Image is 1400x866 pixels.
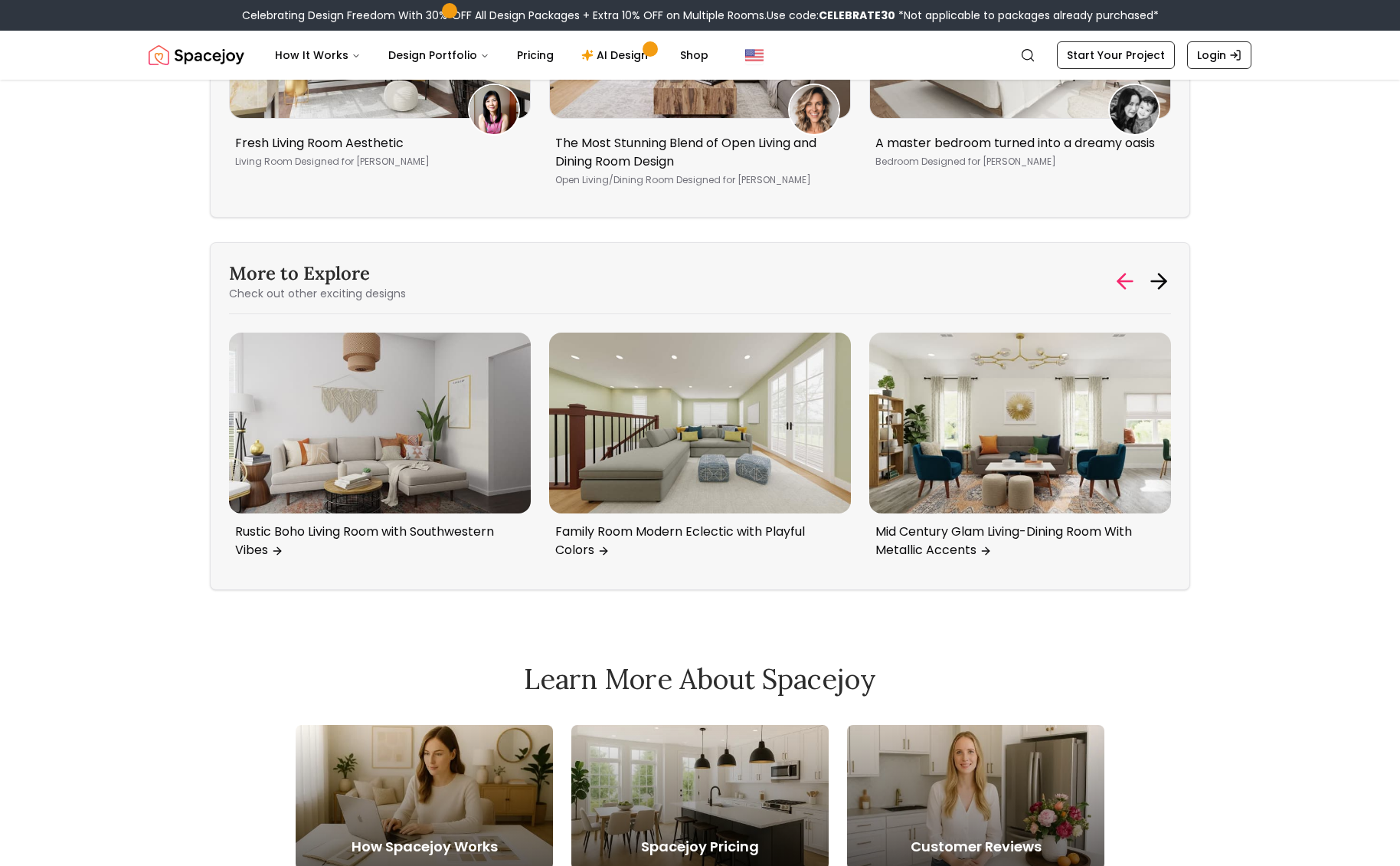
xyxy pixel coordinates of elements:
[819,8,895,23] b: CELEBRATE30
[242,8,1159,23] div: Celebrating Design Freedom With 30% OFF All Design Packages + Extra 10% OFF on Multiple Rooms.
[555,523,839,559] p: Family Room Modern Eclectic with Playful Colors
[149,31,1251,80] nav: Global
[295,155,354,168] span: Designed for
[235,134,518,153] p: Fresh Living Room Aesthetic
[790,85,839,134] img: Tamara Mitchell
[149,40,244,71] img: Spacejoy Logo
[875,156,1159,168] p: Bedroom [PERSON_NAME]
[875,523,1159,559] p: Mid Century Glam Living-Dining Room With Metallic Accents
[149,40,244,71] a: Spacejoy
[549,333,851,571] div: 5 / 6
[1110,85,1159,134] img: Catherine Park
[569,40,665,71] a: AI Design
[469,85,518,134] img: Qi Wen Liang
[229,333,531,566] a: Rustic Boho Living Room with Southwestern VibesRustic Boho Living Room with Southwestern Vibes
[296,836,553,858] h5: How Spacejoy Works
[745,46,764,64] img: United States
[875,134,1159,153] p: A master bedroom turned into a dreamy oasis
[296,664,1104,694] h2: Learn More About Spacejoy
[668,40,721,71] a: Shop
[505,40,566,71] a: Pricing
[229,333,1171,571] div: Carousel
[229,286,406,301] p: Check out other exciting designs
[555,134,839,171] p: The Most Stunning Blend of Open Living and Dining Room Design
[1187,41,1251,69] a: Login
[869,333,1171,571] div: 6 / 6
[921,155,980,168] span: Designed for
[847,836,1104,858] h5: Customer Reviews
[229,261,406,286] h3: More to Explore
[376,40,502,71] button: Design Portfolio
[229,333,531,513] img: Rustic Boho Living Room with Southwestern Vibes
[869,333,1171,566] a: Mid Century Glam Living-Dining Room With Metallic AccentsMid Century Glam Living-Dining Room With...
[263,40,373,71] button: How It Works
[555,174,839,186] p: Open Living/Dining Room [PERSON_NAME]
[895,8,1159,23] span: *Not applicable to packages already purchased*
[869,333,1171,513] img: Mid Century Glam Living-Dining Room With Metallic Accents
[1057,41,1175,69] a: Start Your Project
[767,8,895,23] span: Use code:
[229,333,531,571] div: 4 / 6
[676,173,735,186] span: Designed for
[549,333,851,566] a: Family Room Modern Eclectic with Playful ColorsFamily Room Modern Eclectic with Playful Colors
[235,523,518,559] p: Rustic Boho Living Room with Southwestern Vibes
[235,156,518,168] p: Living Room [PERSON_NAME]
[549,333,851,513] img: Family Room Modern Eclectic with Playful Colors
[571,836,829,858] h5: Spacejoy Pricing
[263,40,721,71] nav: Main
